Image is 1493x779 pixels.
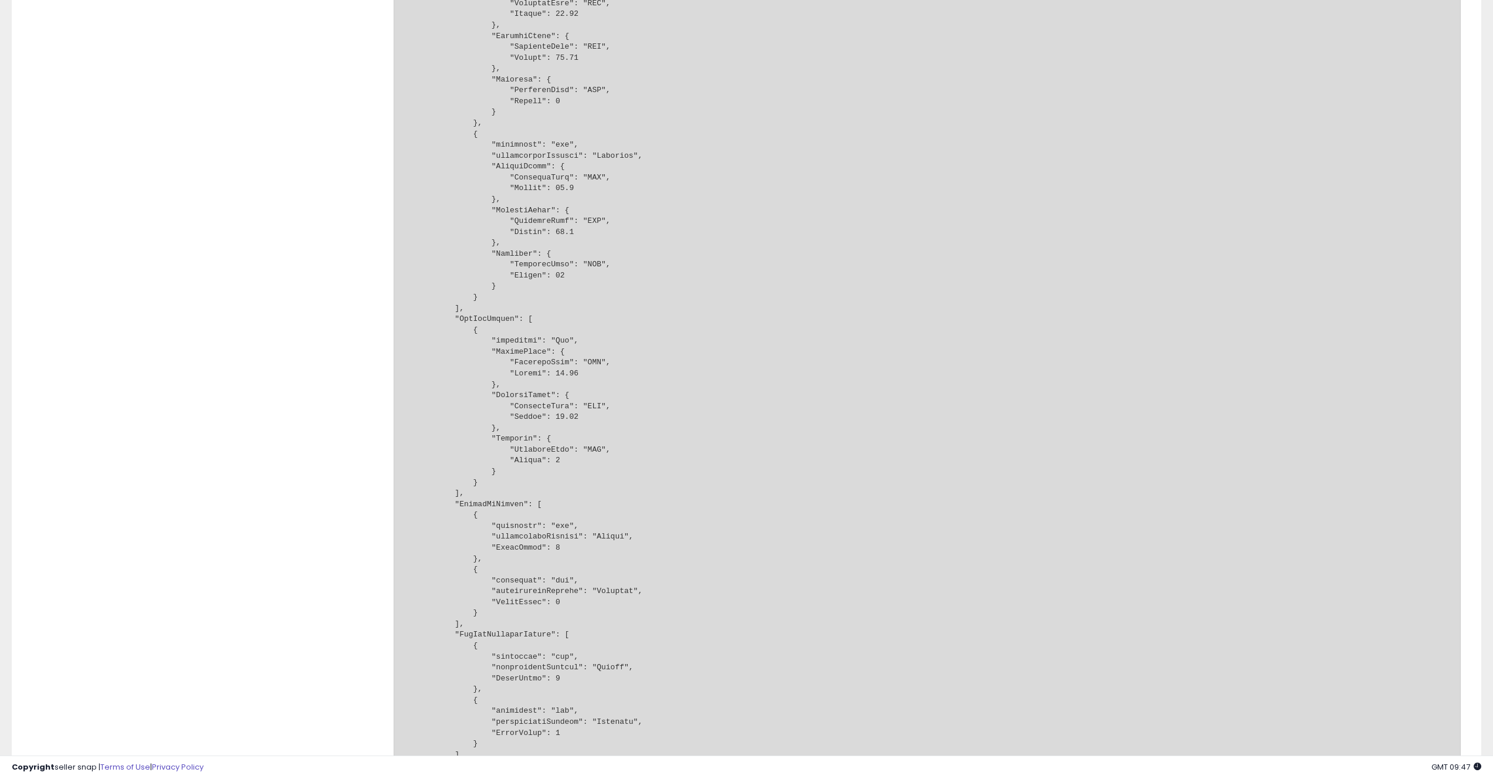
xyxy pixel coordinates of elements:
span: 2025-08-13 09:47 GMT [1431,761,1481,773]
a: Privacy Policy [152,761,204,773]
a: Terms of Use [100,761,150,773]
div: seller snap | | [12,762,204,773]
strong: Copyright [12,761,55,773]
